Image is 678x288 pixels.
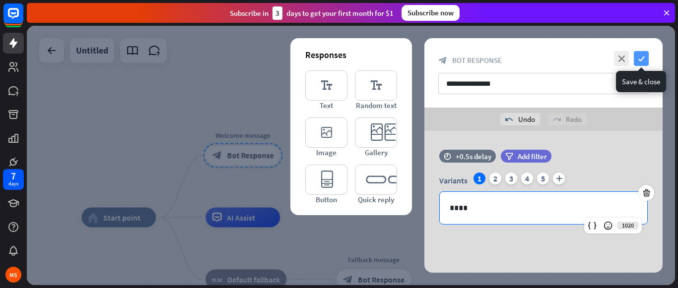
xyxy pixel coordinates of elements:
div: Redo [548,113,587,125]
i: check [634,51,649,66]
div: Subscribe now [402,5,460,21]
div: MS [5,267,21,283]
a: 7 days [3,169,24,190]
div: 3 [505,173,517,184]
div: 1 [474,173,485,184]
span: Variants [439,175,468,185]
i: redo [553,115,561,123]
i: time [444,153,451,160]
div: 3 [272,6,282,20]
div: 2 [489,173,501,184]
span: Bot Response [452,56,502,65]
div: 5 [537,173,549,184]
div: +0.5s delay [456,152,491,161]
button: Open LiveChat chat widget [8,4,38,34]
span: Add filter [518,152,547,161]
div: Undo [500,113,540,125]
div: days [8,180,18,187]
i: block_bot_response [438,56,447,65]
div: 4 [521,173,533,184]
i: filter [505,153,513,160]
i: plus [553,173,565,184]
i: close [614,51,629,66]
i: undo [505,115,513,123]
div: 7 [11,172,16,180]
div: Subscribe in days to get your first month for $1 [230,6,394,20]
